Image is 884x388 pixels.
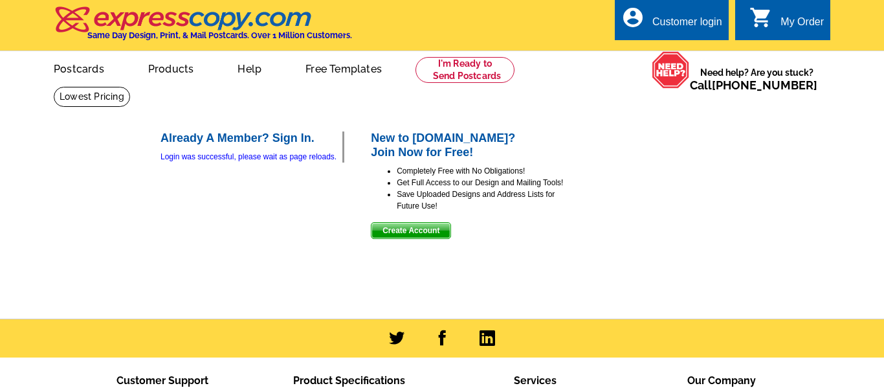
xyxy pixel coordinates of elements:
[160,151,342,163] div: Login was successful, please wait as page reloads.
[687,374,756,387] span: Our Company
[397,188,565,212] li: Save Uploaded Designs and Address Lists for Future Use!
[690,78,817,92] span: Call
[116,374,208,387] span: Customer Support
[749,14,824,30] a: shopping_cart My Order
[87,30,352,40] h4: Same Day Design, Print, & Mail Postcards. Over 1 Million Customers.
[371,223,450,238] span: Create Account
[780,16,824,34] div: My Order
[33,52,125,83] a: Postcards
[293,374,405,387] span: Product Specifications
[652,16,722,34] div: Customer login
[621,6,645,29] i: account_circle
[160,131,342,146] h2: Already A Member? Sign In.
[371,131,565,159] h2: New to [DOMAIN_NAME]? Join Now for Free!
[217,52,282,83] a: Help
[127,52,215,83] a: Products
[621,14,722,30] a: account_circle Customer login
[54,16,352,40] a: Same Day Design, Print, & Mail Postcards. Over 1 Million Customers.
[712,78,817,92] a: [PHONE_NUMBER]
[690,66,824,92] span: Need help? Are you stuck?
[397,165,565,177] li: Completely Free with No Obligations!
[397,177,565,188] li: Get Full Access to our Design and Mailing Tools!
[371,222,451,239] button: Create Account
[514,374,557,387] span: Services
[285,52,403,83] a: Free Templates
[749,6,773,29] i: shopping_cart
[652,51,690,89] img: help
